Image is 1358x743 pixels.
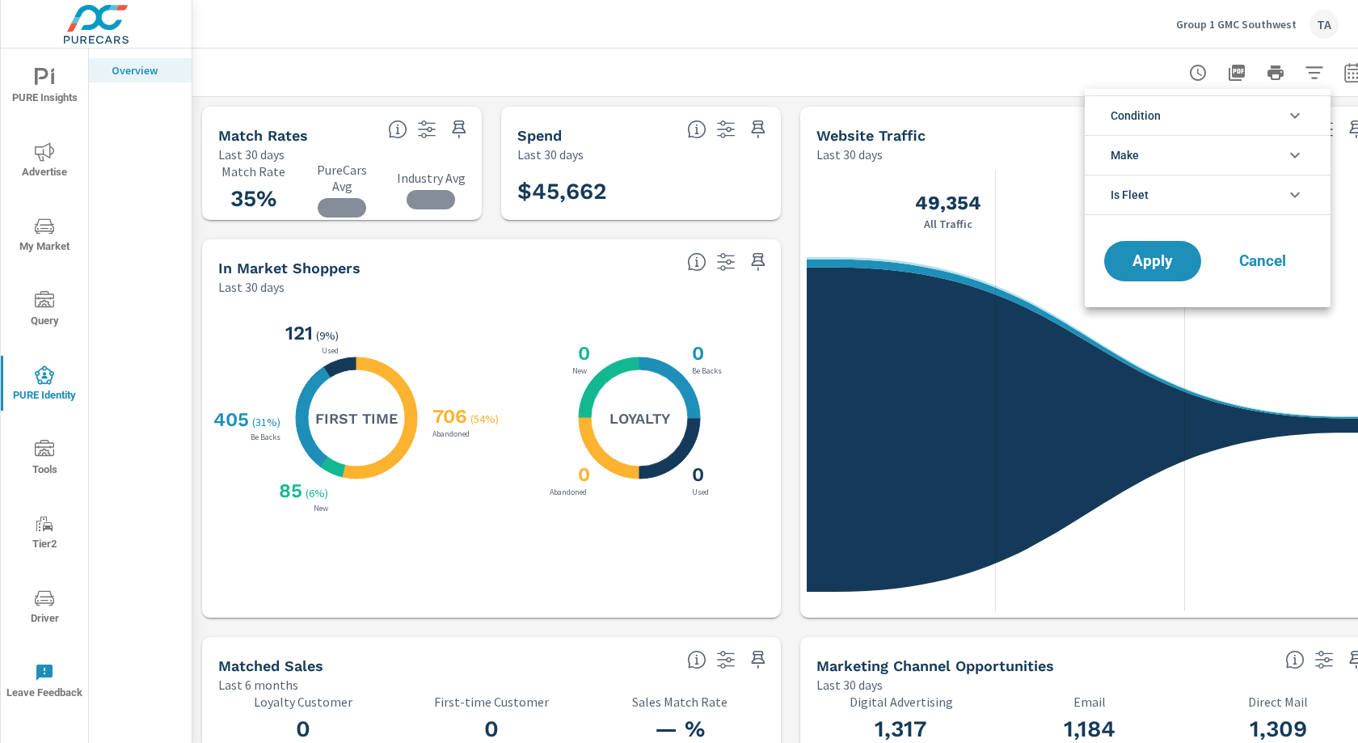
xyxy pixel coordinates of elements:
ul: filter options [1085,89,1331,222]
button: Apply [1104,241,1201,281]
span: Make [1111,136,1139,175]
span: Is Fleet [1111,175,1149,214]
span: Apply [1120,254,1185,268]
button: Cancel [1214,241,1311,281]
span: Condition [1111,96,1161,135]
span: Cancel [1230,254,1295,268]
